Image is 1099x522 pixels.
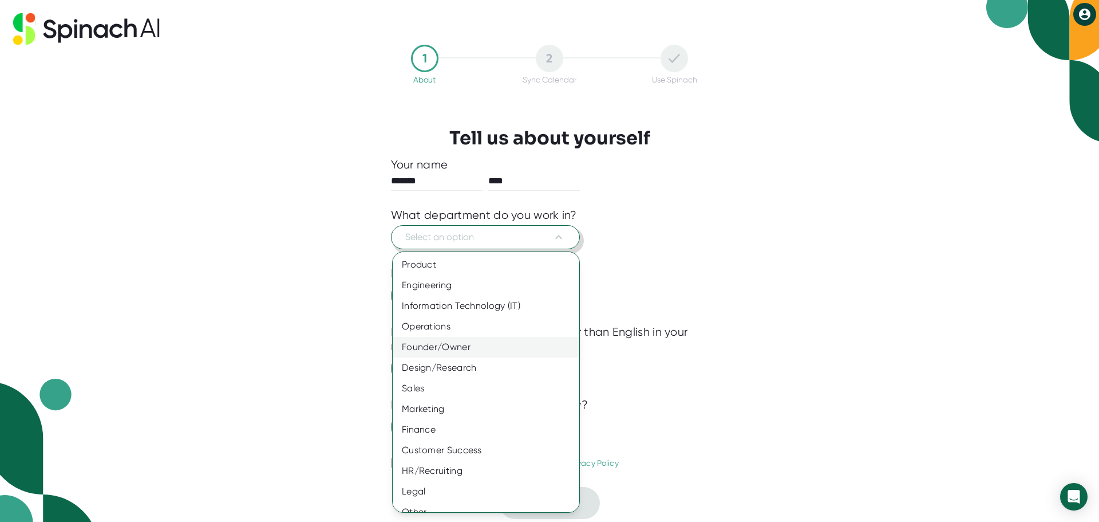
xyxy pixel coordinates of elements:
div: Finance [393,419,588,440]
div: Customer Success [393,440,588,461]
div: Marketing [393,399,588,419]
div: Design/Research [393,358,588,378]
div: Open Intercom Messenger [1060,483,1088,511]
div: Product [393,254,588,275]
div: Founder/Owner [393,337,588,358]
div: Information Technology (IT) [393,296,588,316]
div: Operations [393,316,588,337]
div: Sales [393,378,588,399]
div: HR/Recruiting [393,461,588,481]
div: Legal [393,481,588,502]
div: Engineering [393,275,588,296]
